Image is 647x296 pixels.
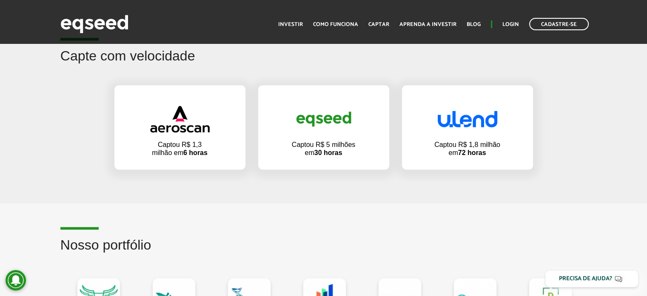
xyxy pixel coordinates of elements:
img: captar-velocidade-ulend.png [438,111,497,127]
h2: Nosso portfólio [60,238,587,265]
a: Captar [368,22,389,27]
img: EqSeed [60,13,128,35]
a: Aprenda a investir [399,22,456,27]
img: captar-velocidade-aeroscan.png [150,106,210,132]
img: captar-velocidade-eqseed.png [294,105,353,133]
strong: 72 horas [458,149,486,156]
a: Login [502,22,519,27]
a: Investir [278,22,303,27]
a: Como funciona [313,22,358,27]
p: Captou R$ 5 milhões em [292,141,356,157]
strong: 6 horas [183,149,208,156]
h2: Capte com velocidade [60,49,587,76]
a: Blog [467,22,481,27]
strong: 30 horas [314,149,342,156]
p: Captou R$ 1,8 milhão em [433,141,502,157]
a: Cadastre-se [529,18,589,30]
p: Captou R$ 1,3 milhão em [148,141,212,157]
